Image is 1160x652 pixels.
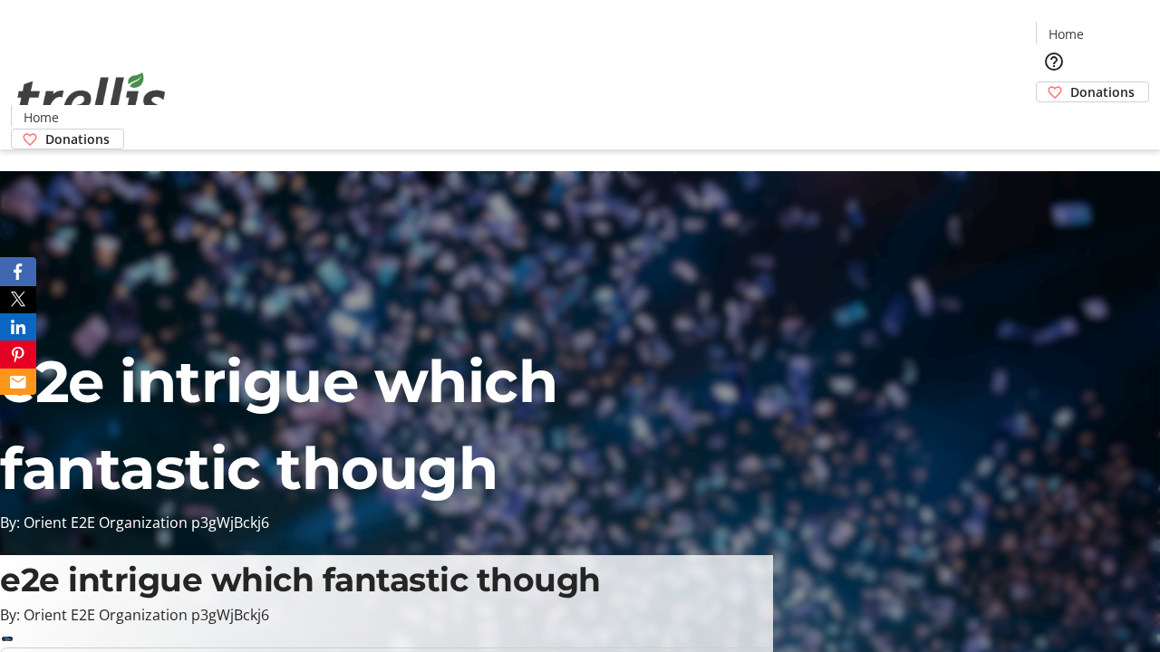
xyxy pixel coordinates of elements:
[12,108,70,127] a: Home
[24,108,59,127] span: Home
[45,129,110,149] span: Donations
[1036,43,1072,80] button: Help
[11,129,124,149] a: Donations
[1049,24,1084,43] span: Home
[11,53,172,143] img: Orient E2E Organization p3gWjBckj6's Logo
[1070,82,1135,101] span: Donations
[1037,24,1095,43] a: Home
[1036,81,1149,102] a: Donations
[1036,102,1072,139] button: Cart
